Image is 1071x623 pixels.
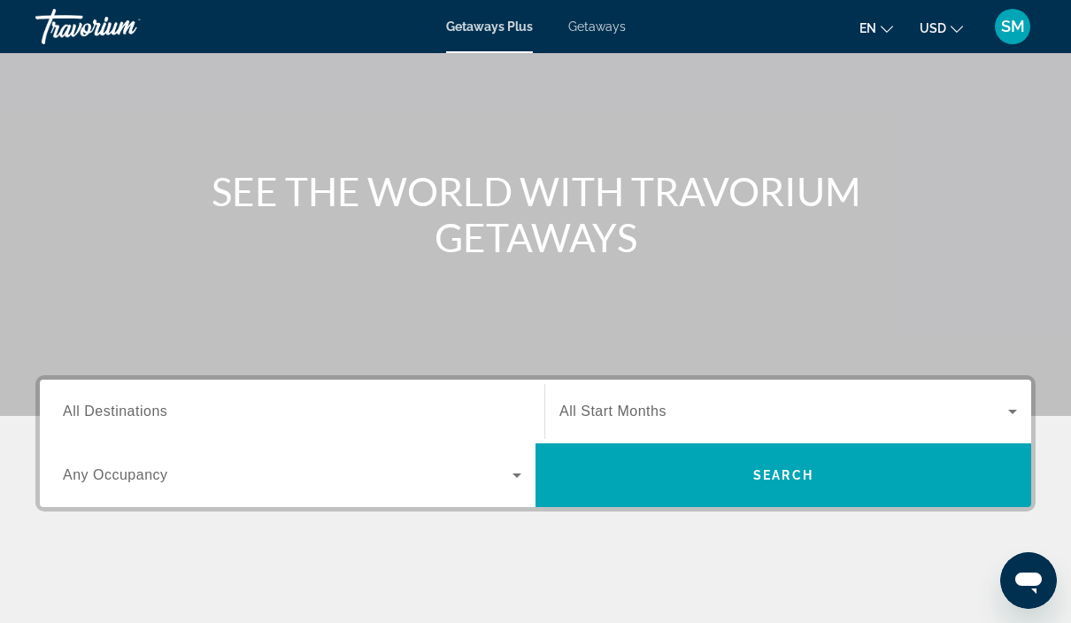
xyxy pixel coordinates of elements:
span: Any Occupancy [63,467,168,482]
span: All Destinations [63,404,167,419]
h1: SEE THE WORLD WITH TRAVORIUM GETAWAYS [204,168,867,260]
span: USD [920,21,946,35]
button: Change currency [920,15,963,41]
span: en [859,21,876,35]
input: Select destination [63,402,521,423]
a: Travorium [35,4,212,50]
div: Search widget [40,380,1031,507]
span: All Start Months [559,404,666,419]
iframe: Button to launch messaging window [1000,552,1057,609]
span: Search [753,468,813,482]
a: Getaways Plus [446,19,533,34]
button: Change language [859,15,893,41]
span: SM [1001,18,1025,35]
button: Search [535,443,1031,507]
a: Getaways [568,19,626,34]
button: User Menu [990,8,1036,45]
